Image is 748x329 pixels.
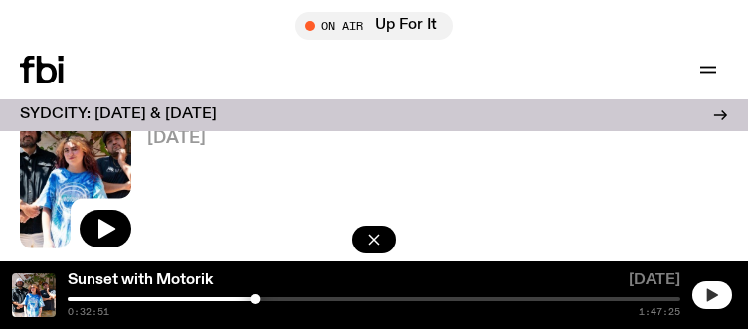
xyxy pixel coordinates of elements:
[20,107,217,122] h3: SYDCITY: [DATE] & [DATE]
[12,273,56,317] img: Andrew, Reenie, and Pat stand in a row, smiling at the camera, in dappled light with a vine leafe...
[629,273,680,293] span: [DATE]
[68,272,213,288] a: Sunset with Motorik
[68,307,109,317] span: 0:32:51
[295,12,453,40] button: On AirUp For It
[147,130,312,147] span: [DATE]
[639,307,680,317] span: 1:47:25
[20,99,131,247] img: Andrew, Reenie, and Pat stand in a row, smiling at the camera, in dappled light with a vine leafe...
[131,109,312,247] a: Sunset with Motorik[DATE]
